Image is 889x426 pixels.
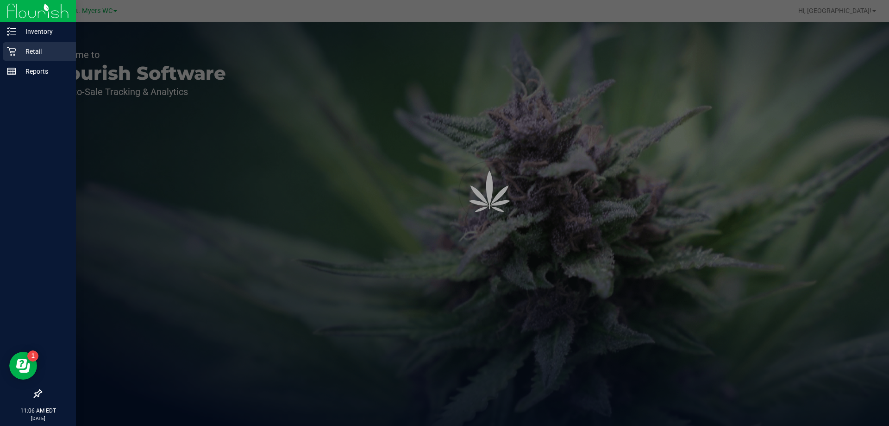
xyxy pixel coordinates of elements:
[16,46,72,57] p: Retail
[7,47,16,56] inline-svg: Retail
[4,407,72,415] p: 11:06 AM EDT
[7,27,16,36] inline-svg: Inventory
[27,350,38,362] iframe: Resource center unread badge
[16,26,72,37] p: Inventory
[7,67,16,76] inline-svg: Reports
[16,66,72,77] p: Reports
[9,352,37,380] iframe: Resource center
[4,415,72,422] p: [DATE]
